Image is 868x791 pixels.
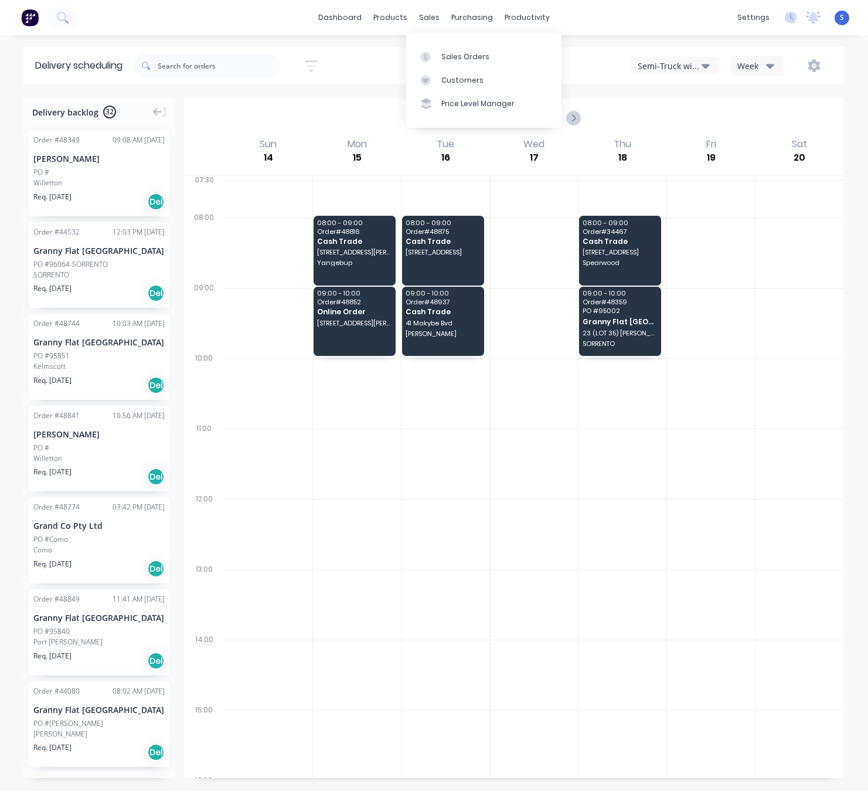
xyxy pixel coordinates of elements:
[33,152,165,165] div: [PERSON_NAME]
[33,375,72,386] span: Req. [DATE]
[147,468,165,486] div: Del
[33,651,72,661] span: Req. [DATE]
[33,718,103,729] div: PO #[PERSON_NAME]
[406,219,481,226] span: 08:00 - 09:00
[113,502,165,512] div: 03:42 PM [DATE]
[21,9,39,26] img: Factory
[23,47,134,84] div: Delivery scheduling
[33,410,80,421] div: Order # 48841
[731,9,775,26] div: settings
[406,45,561,68] a: Sales Orders
[33,594,80,605] div: Order # 48849
[33,534,68,545] div: PO #Como
[406,69,561,92] a: Customers
[317,298,392,305] span: Order # 48852
[441,75,484,86] div: Customers
[33,559,72,569] span: Req. [DATE]
[33,270,165,280] div: SORRENTO
[184,492,224,562] div: 12:00
[788,138,811,150] div: Sat
[406,237,481,245] span: Cash Trade
[610,138,635,150] div: Thu
[33,467,72,477] span: Req. [DATE]
[433,138,458,150] div: Tue
[184,703,224,773] div: 15:00
[406,228,481,235] span: Order # 48875
[406,320,481,327] span: 41 Makybe Bvd
[638,60,702,72] div: Semi-Truck with Hiab
[147,652,165,670] div: Del
[406,290,481,297] span: 09:00 - 10:00
[147,193,165,211] div: Del
[113,594,165,605] div: 11:41 AM [DATE]
[33,167,49,178] div: PO #
[184,562,224,633] div: 13:00
[33,318,80,329] div: Order # 48744
[703,150,719,165] div: 19
[184,351,224,422] div: 10:00
[583,330,658,337] span: 23 (LOT 35) [PERSON_NAME][GEOGRAPHIC_DATA]
[113,227,165,237] div: 12:03 PM [DATE]
[33,336,165,348] div: Granny Flat [GEOGRAPHIC_DATA]
[631,57,719,74] button: Semi-Truck with Hiab
[445,9,499,26] div: purchasing
[583,237,658,245] span: Cash Trade
[792,150,807,165] div: 20
[33,742,72,753] span: Req. [DATE]
[367,9,413,26] div: products
[583,340,658,347] span: SORRENTO
[33,453,165,464] div: Willetton
[344,138,370,150] div: Mon
[317,308,392,315] span: Online Order
[33,637,165,647] div: Port [PERSON_NAME]
[583,318,658,325] span: Granny Flat [GEOGRAPHIC_DATA]
[583,307,658,314] span: PO # 95002
[184,422,224,492] div: 11:00
[406,249,481,256] span: [STREET_ADDRESS]
[583,259,658,266] span: Spearwood
[33,502,80,512] div: Order # 48774
[33,283,72,294] span: Req. [DATE]
[147,560,165,578] div: Del
[703,138,720,150] div: Fri
[33,626,70,637] div: PO #95840
[615,150,630,165] div: 18
[33,704,165,716] div: Granny Flat [GEOGRAPHIC_DATA]
[413,9,445,26] div: sales
[317,237,392,245] span: Cash Trade
[317,249,392,256] span: [STREET_ADDRESS][PERSON_NAME]
[33,351,70,361] div: PO #95851
[406,330,481,337] span: [PERSON_NAME]
[33,443,49,453] div: PO #
[583,249,658,256] span: [STREET_ADDRESS]
[583,219,658,226] span: 08:00 - 09:00
[33,428,165,440] div: [PERSON_NAME]
[33,545,165,555] div: Como
[583,290,658,297] span: 09:00 - 10:00
[349,150,365,165] div: 15
[317,259,392,266] span: Yangebup
[113,135,165,145] div: 09:08 AM [DATE]
[406,298,481,305] span: Order # 48937
[731,56,784,76] button: Week
[33,178,165,188] div: Willetton
[113,318,165,329] div: 10:03 AM [DATE]
[33,259,108,270] div: PO #96064-SORRENTO
[113,686,165,697] div: 08:02 AM [DATE]
[33,227,80,237] div: Order # 44532
[840,12,844,23] span: S
[147,376,165,394] div: Del
[526,150,542,165] div: 17
[406,92,561,116] a: Price Level Manager
[147,284,165,302] div: Del
[583,228,658,235] span: Order # 34467
[441,52,489,62] div: Sales Orders
[406,308,481,315] span: Cash Trade
[499,9,556,26] div: productivity
[33,135,80,145] div: Order # 48349
[441,99,515,109] div: Price Level Manager
[184,633,224,703] div: 14:00
[33,192,72,202] span: Req. [DATE]
[317,320,392,327] span: [STREET_ADDRESS][PERSON_NAME][PERSON_NAME]
[33,686,80,697] div: Order # 44080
